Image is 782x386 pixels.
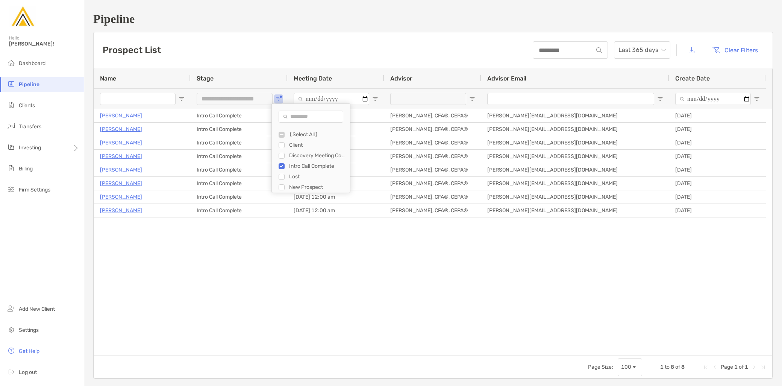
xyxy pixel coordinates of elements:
[294,75,332,82] span: Meeting Date
[481,204,669,217] div: [PERSON_NAME][EMAIL_ADDRESS][DOMAIN_NAME]
[721,364,733,370] span: Page
[669,136,766,149] div: [DATE]
[384,163,481,176] div: [PERSON_NAME], CFA®, CEPA®
[384,177,481,190] div: [PERSON_NAME], CFA®, CEPA®
[19,81,39,88] span: Pipeline
[669,204,766,217] div: [DATE]
[712,364,718,370] div: Previous Page
[675,75,710,82] span: Create Date
[100,125,142,134] a: [PERSON_NAME]
[19,102,35,109] span: Clients
[100,179,142,188] a: [PERSON_NAME]
[384,109,481,122] div: [PERSON_NAME], CFA®, CEPA®
[19,327,39,333] span: Settings
[191,204,288,217] div: Intro Call Complete
[276,96,282,102] button: Open Filter Menu
[19,166,33,172] span: Billing
[469,96,475,102] button: Open Filter Menu
[289,152,346,159] div: Discovery Meeting Complete
[197,75,214,82] span: Stage
[487,75,526,82] span: Advisor Email
[289,163,346,169] div: Intro Call Complete
[675,364,680,370] span: of
[706,42,764,58] button: Clear Filters
[384,190,481,204] div: [PERSON_NAME], CFA®, CEPA®
[372,96,378,102] button: Open Filter Menu
[481,163,669,176] div: [PERSON_NAME][EMAIL_ADDRESS][DOMAIN_NAME]
[754,96,760,102] button: Open Filter Menu
[596,47,602,53] img: input icon
[481,136,669,149] div: [PERSON_NAME][EMAIL_ADDRESS][DOMAIN_NAME]
[7,346,16,355] img: get-help icon
[481,109,669,122] div: [PERSON_NAME][EMAIL_ADDRESS][DOMAIN_NAME]
[657,96,663,102] button: Open Filter Menu
[481,190,669,204] div: [PERSON_NAME][EMAIL_ADDRESS][DOMAIN_NAME]
[191,109,288,122] div: Intro Call Complete
[288,190,384,204] div: [DATE] 12:00 am
[103,45,161,55] h3: Prospect List
[9,41,79,47] span: [PERSON_NAME]!
[100,192,142,202] a: [PERSON_NAME]
[289,184,346,190] div: New Prospect
[390,75,412,82] span: Advisor
[681,364,685,370] span: 8
[191,123,288,136] div: Intro Call Complete
[734,364,738,370] span: 1
[19,306,55,312] span: Add New Client
[669,109,766,122] div: [DATE]
[669,190,766,204] div: [DATE]
[7,79,16,88] img: pipeline icon
[100,138,142,147] p: [PERSON_NAME]
[7,143,16,152] img: investing icon
[279,111,343,123] input: Search filter values
[481,123,669,136] div: [PERSON_NAME][EMAIL_ADDRESS][DOMAIN_NAME]
[272,129,350,203] div: Filter List
[7,100,16,109] img: clients icon
[100,93,176,105] input: Name Filter Input
[191,150,288,163] div: Intro Call Complete
[191,177,288,190] div: Intro Call Complete
[19,123,41,130] span: Transfers
[481,177,669,190] div: [PERSON_NAME][EMAIL_ADDRESS][DOMAIN_NAME]
[19,144,41,151] span: Investing
[7,164,16,173] img: billing icon
[621,364,631,370] div: 100
[19,348,39,354] span: Get Help
[384,123,481,136] div: [PERSON_NAME], CFA®, CEPA®
[100,111,142,120] a: [PERSON_NAME]
[669,177,766,190] div: [DATE]
[271,103,350,193] div: Column Filter
[618,358,642,376] div: Page Size
[660,364,664,370] span: 1
[288,204,384,217] div: [DATE] 12:00 am
[751,364,757,370] div: Next Page
[760,364,766,370] div: Last Page
[100,206,142,215] a: [PERSON_NAME]
[669,163,766,176] div: [DATE]
[93,12,773,26] h1: Pipeline
[669,123,766,136] div: [DATE]
[19,369,37,375] span: Log out
[665,364,670,370] span: to
[289,131,346,138] div: (Select All)
[19,187,50,193] span: Firm Settings
[618,42,666,58] span: Last 365 days
[100,75,116,82] span: Name
[7,185,16,194] img: firm-settings icon
[703,364,709,370] div: First Page
[7,304,16,313] img: add_new_client icon
[7,58,16,67] img: dashboard icon
[7,325,16,334] img: settings icon
[289,142,346,148] div: Client
[19,60,45,67] span: Dashboard
[294,93,369,105] input: Meeting Date Filter Input
[100,165,142,175] a: [PERSON_NAME]
[289,173,346,180] div: Lost
[100,152,142,161] a: [PERSON_NAME]
[675,93,751,105] input: Create Date Filter Input
[7,122,16,131] img: transfers icon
